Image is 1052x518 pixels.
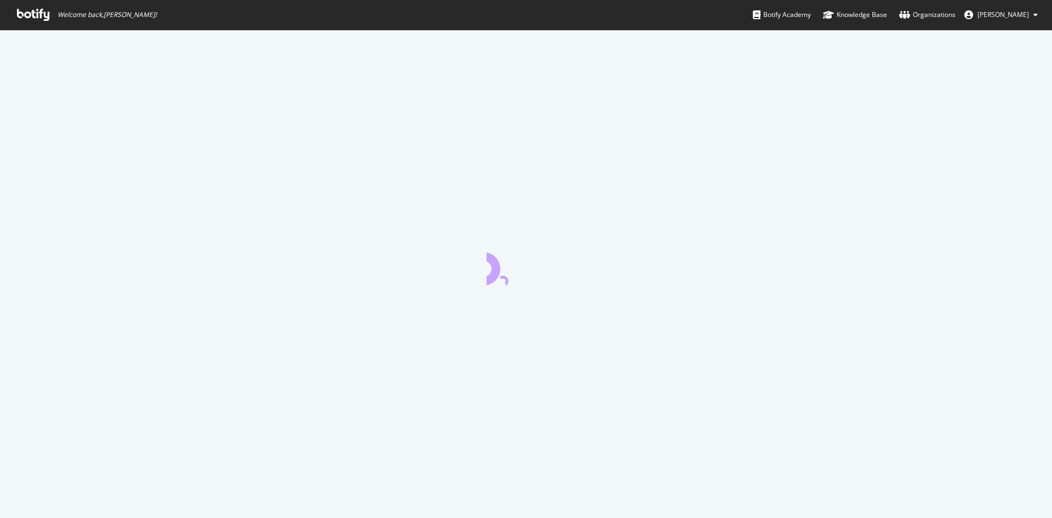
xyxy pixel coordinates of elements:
div: animation [487,246,565,285]
div: Knowledge Base [823,9,887,20]
div: Organizations [899,9,956,20]
button: [PERSON_NAME] [956,6,1047,24]
span: Welcome back, [PERSON_NAME] ! [58,10,157,19]
span: Rowan Collins [977,10,1029,19]
div: Botify Academy [753,9,811,20]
